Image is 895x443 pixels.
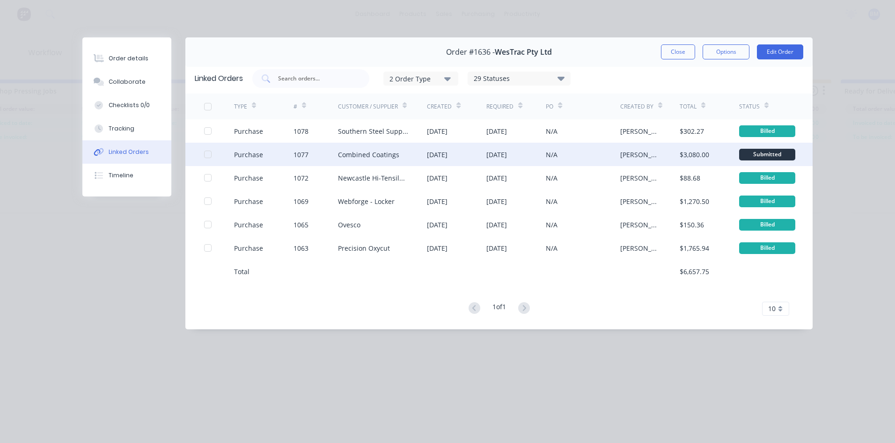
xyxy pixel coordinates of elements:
div: [DATE] [486,126,507,136]
div: Billed [739,196,795,207]
div: TYPE [234,102,247,111]
div: $1,270.50 [680,196,709,206]
div: Order details [109,54,148,63]
div: Billed [739,242,795,254]
div: Checklists 0/0 [109,101,150,109]
div: 29 Statuses [468,73,570,84]
div: [PERSON_NAME] [620,150,661,160]
div: 1 of 1 [492,302,506,315]
div: Total [234,267,249,276]
div: $88.68 [680,173,700,183]
div: [DATE] [486,220,507,230]
button: Collaborate [82,70,171,94]
span: WesTrac Pty Ltd [495,48,552,57]
div: [PERSON_NAME] [620,173,661,183]
input: Search orders... [277,74,355,83]
button: Timeline [82,164,171,187]
div: N/A [546,126,558,136]
div: Submitted [739,149,795,160]
div: N/A [546,150,558,160]
div: Billed [739,219,795,231]
div: [DATE] [427,196,447,206]
div: Required [486,102,514,111]
div: 2 Order Type [389,73,452,83]
span: 10 [768,304,776,313]
div: Purchase [234,150,263,160]
div: Billed [739,172,795,184]
div: Customer / Supplier [338,102,398,111]
div: 1065 [293,220,308,230]
div: Southern Steel Supplies [338,126,409,136]
div: [DATE] [427,173,447,183]
div: [DATE] [486,173,507,183]
div: $150.36 [680,220,704,230]
div: Purchase [234,126,263,136]
div: [DATE] [427,243,447,253]
div: $1,765.94 [680,243,709,253]
div: N/A [546,173,558,183]
button: Order details [82,47,171,70]
div: Combined Coatings [338,150,399,160]
div: [DATE] [486,150,507,160]
span: Order #1636 - [446,48,495,57]
div: # [293,102,297,111]
div: Billed [739,125,795,137]
div: 1077 [293,150,308,160]
div: N/A [546,196,558,206]
div: Purchase [234,173,263,183]
div: Linked Orders [195,73,243,84]
div: Linked Orders [109,148,149,156]
div: Collaborate [109,78,146,86]
div: N/A [546,243,558,253]
div: 1063 [293,243,308,253]
button: Tracking [82,117,171,140]
div: 1072 [293,173,308,183]
button: Checklists 0/0 [82,94,171,117]
button: Close [661,44,695,59]
div: [PERSON_NAME] [620,243,661,253]
div: 1078 [293,126,308,136]
div: Purchase [234,243,263,253]
div: Purchase [234,220,263,230]
div: $3,080.00 [680,150,709,160]
div: [PERSON_NAME] [620,196,661,206]
div: Status [739,102,760,111]
div: Ovesco [338,220,360,230]
div: N/A [546,220,558,230]
div: Timeline [109,171,133,180]
div: Precision Oxycut [338,243,390,253]
div: 1069 [293,196,308,206]
button: Linked Orders [82,140,171,164]
div: Newcastle Hi-Tensile [PERSON_NAME] [338,173,409,183]
div: $6,657.75 [680,267,709,276]
div: [PERSON_NAME] [620,220,661,230]
div: Created By [620,102,653,111]
div: Created [427,102,452,111]
div: $302.27 [680,126,704,136]
div: [DATE] [427,126,447,136]
div: Tracking [109,124,134,133]
div: Webforge - Locker [338,196,395,206]
div: [PERSON_NAME] [620,126,661,136]
div: PO [546,102,553,111]
div: [DATE] [486,196,507,206]
div: [DATE] [427,150,447,160]
div: Total [680,102,697,111]
button: Options [703,44,749,59]
button: 2 Order Type [383,72,458,86]
button: Edit Order [757,44,803,59]
div: [DATE] [486,243,507,253]
div: [DATE] [427,220,447,230]
div: Purchase [234,196,263,206]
